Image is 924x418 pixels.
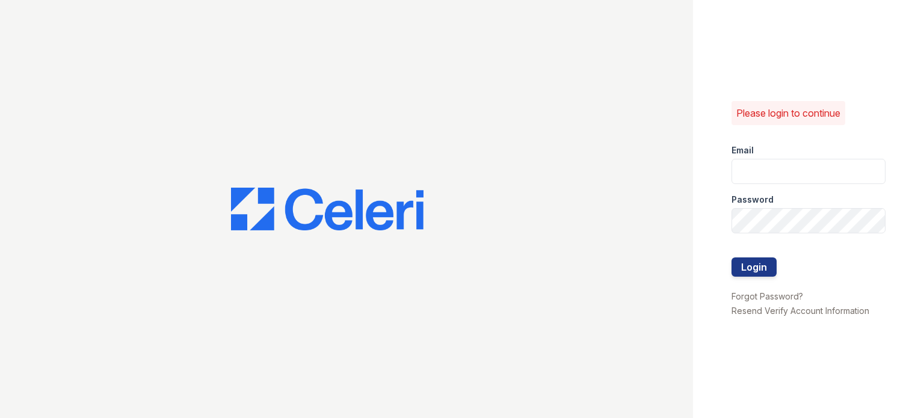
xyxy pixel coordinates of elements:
[731,257,777,277] button: Login
[231,188,423,231] img: CE_Logo_Blue-a8612792a0a2168367f1c8372b55b34899dd931a85d93a1a3d3e32e68fde9ad4.png
[731,194,774,206] label: Password
[731,291,803,301] a: Forgot Password?
[731,144,754,156] label: Email
[736,106,840,120] p: Please login to continue
[731,306,869,316] a: Resend Verify Account Information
